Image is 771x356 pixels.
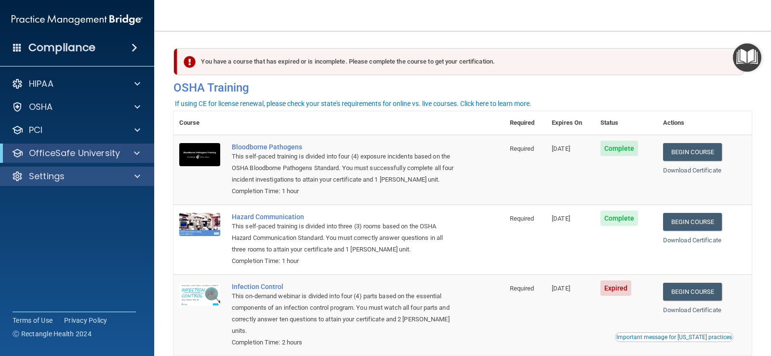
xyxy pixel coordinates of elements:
a: Download Certificate [663,237,721,244]
p: Settings [29,171,65,182]
th: Required [504,111,546,135]
div: This self-paced training is divided into three (3) rooms based on the OSHA Hazard Communication S... [232,221,456,255]
iframe: Drift Widget Chat Controller [723,290,759,327]
img: exclamation-circle-solid-danger.72ef9ffc.png [184,56,196,68]
div: Completion Time: 2 hours [232,337,456,348]
div: This self-paced training is divided into four (4) exposure incidents based on the OSHA Bloodborne... [232,151,456,185]
a: HIPAA [12,78,140,90]
a: Bloodborne Pathogens [232,143,456,151]
span: Required [510,285,534,292]
a: Begin Course [663,213,722,231]
span: Expired [600,280,632,296]
a: Infection Control [232,283,456,290]
span: [DATE] [552,145,570,152]
div: This on-demand webinar is divided into four (4) parts based on the essential components of an inf... [232,290,456,337]
th: Actions [657,111,752,135]
a: Download Certificate [663,167,721,174]
th: Expires On [546,111,594,135]
div: Completion Time: 1 hour [232,185,456,197]
span: Required [510,215,534,222]
p: PCI [29,124,42,136]
a: Privacy Policy [64,316,107,325]
th: Status [595,111,657,135]
a: Hazard Communication [232,213,456,221]
span: [DATE] [552,285,570,292]
div: Important message for [US_STATE] practices [616,334,732,340]
a: Settings [12,171,140,182]
span: Complete [600,211,638,226]
th: Course [173,111,226,135]
div: Completion Time: 1 hour [232,255,456,267]
a: OfficeSafe University [12,147,140,159]
span: Ⓒ Rectangle Health 2024 [13,329,92,339]
button: Read this if you are a dental practitioner in the state of CA [615,332,733,342]
a: Begin Course [663,143,722,161]
p: HIPAA [29,78,53,90]
p: OSHA [29,101,53,113]
h4: OSHA Training [173,81,752,94]
button: Open Resource Center [733,43,761,72]
a: Download Certificate [663,306,721,314]
a: OSHA [12,101,140,113]
div: If using CE for license renewal, please check your state's requirements for online vs. live cours... [175,100,532,107]
a: PCI [12,124,140,136]
img: PMB logo [12,10,143,29]
h4: Compliance [28,41,95,54]
a: Begin Course [663,283,722,301]
span: Complete [600,141,638,156]
div: You have a course that has expired or is incomplete. Please complete the course to get your certi... [177,48,744,75]
span: Required [510,145,534,152]
p: OfficeSafe University [29,147,120,159]
span: [DATE] [552,215,570,222]
a: Terms of Use [13,316,53,325]
button: If using CE for license renewal, please check your state's requirements for online vs. live cours... [173,99,533,108]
